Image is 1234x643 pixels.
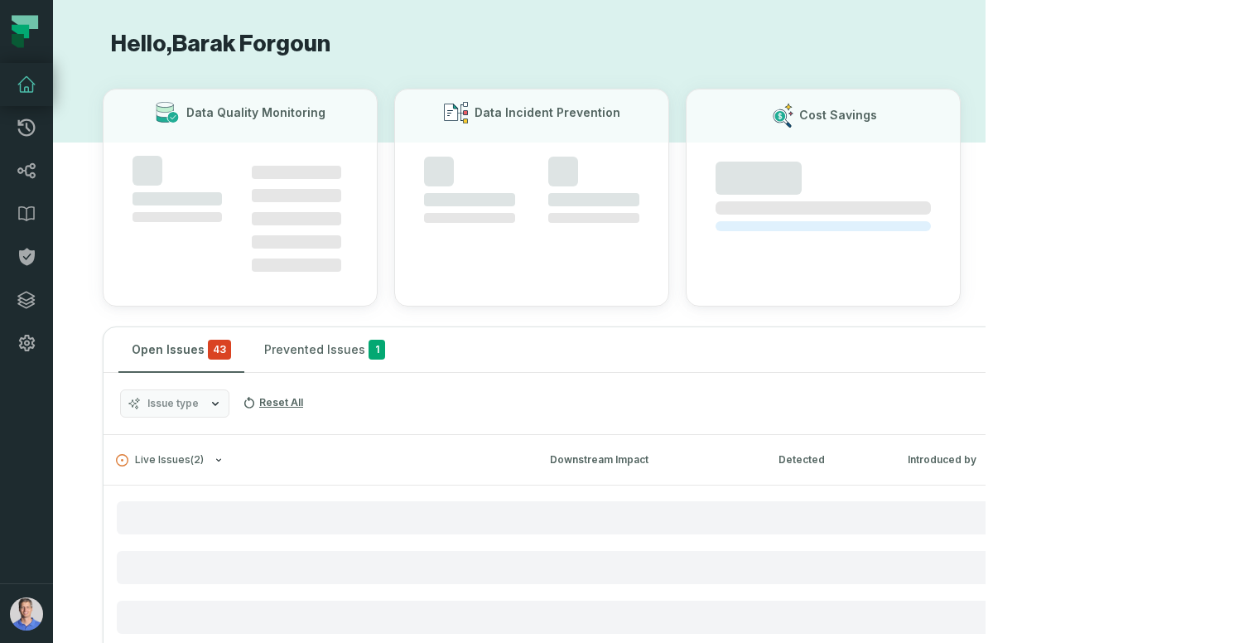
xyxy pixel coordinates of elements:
button: Data Quality Monitoring [103,89,378,307]
button: Open Issues [118,327,244,372]
button: Live Issues(2) [116,454,520,467]
h3: Data Quality Monitoring [186,104,325,121]
img: avatar of Barak Forgoun [10,597,43,631]
button: Issue type [120,389,229,418]
h3: Data Incident Prevention [475,104,620,121]
span: Live Issues ( 2 ) [116,454,204,467]
h1: Hello, Barak Forgoun [103,30,936,59]
button: Prevented Issues [251,327,398,372]
div: Detected [778,452,878,467]
span: 1 [369,340,385,360]
div: Introduced by [908,452,1057,467]
span: critical issues and errors combined [208,340,231,360]
button: Data Incident Prevention [394,89,669,307]
div: Downstream Impact [550,452,749,467]
h3: Cost Savings [799,107,877,123]
button: Cost Savings [686,89,961,307]
button: Reset All [236,389,310,416]
span: Issue type [147,397,199,410]
div: Show Muted [405,343,1123,357]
